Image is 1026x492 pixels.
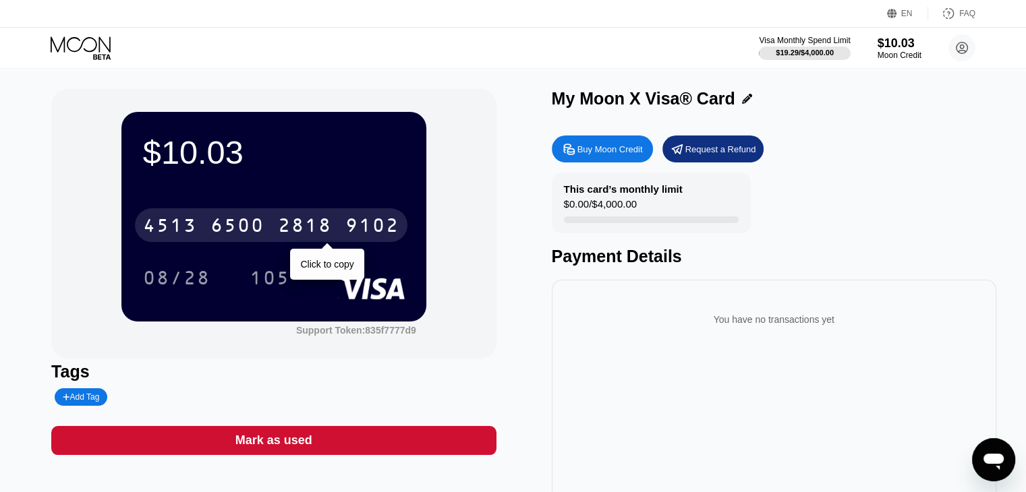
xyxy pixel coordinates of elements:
div: Buy Moon Credit [577,144,643,155]
div: Visa Monthly Spend Limit$19.29/$4,000.00 [759,36,850,60]
div: 9102 [345,216,399,238]
div: 6500 [210,216,264,238]
div: Moon Credit [878,51,921,60]
div: Tags [51,362,496,381]
div: $19.29 / $4,000.00 [776,49,834,57]
div: $0.00 / $4,000.00 [564,198,637,216]
div: This card’s monthly limit [564,183,683,195]
div: $10.03 [878,36,921,51]
div: Request a Refund [662,135,764,162]
div: EN [901,9,913,18]
div: $10.03 [143,133,405,171]
div: Payment Details [552,247,996,266]
div: $10.03Moon Credit [878,36,921,60]
div: Mark as used [235,433,312,448]
iframe: Button to launch messaging window [972,438,1015,481]
div: You have no transactions yet [563,301,986,338]
div: EN [887,7,928,20]
div: Support Token:835f7777d9 [296,325,416,336]
div: Support Token: 835f7777d9 [296,325,416,336]
div: Add Tag [63,392,99,402]
div: Add Tag [55,388,107,406]
div: 105 [239,261,300,295]
div: FAQ [959,9,975,18]
div: 105 [250,269,290,290]
div: Mark as used [51,426,496,455]
div: Click to copy [300,259,353,270]
div: 4513 [143,216,197,238]
div: 2818 [278,216,332,238]
div: 08/28 [133,261,221,295]
div: My Moon X Visa® Card [552,89,735,109]
div: Buy Moon Credit [552,135,653,162]
div: FAQ [928,7,975,20]
div: Request a Refund [685,144,756,155]
div: 4513650028189102 [135,208,407,242]
div: 08/28 [143,269,210,290]
div: Visa Monthly Spend Limit [759,36,850,45]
